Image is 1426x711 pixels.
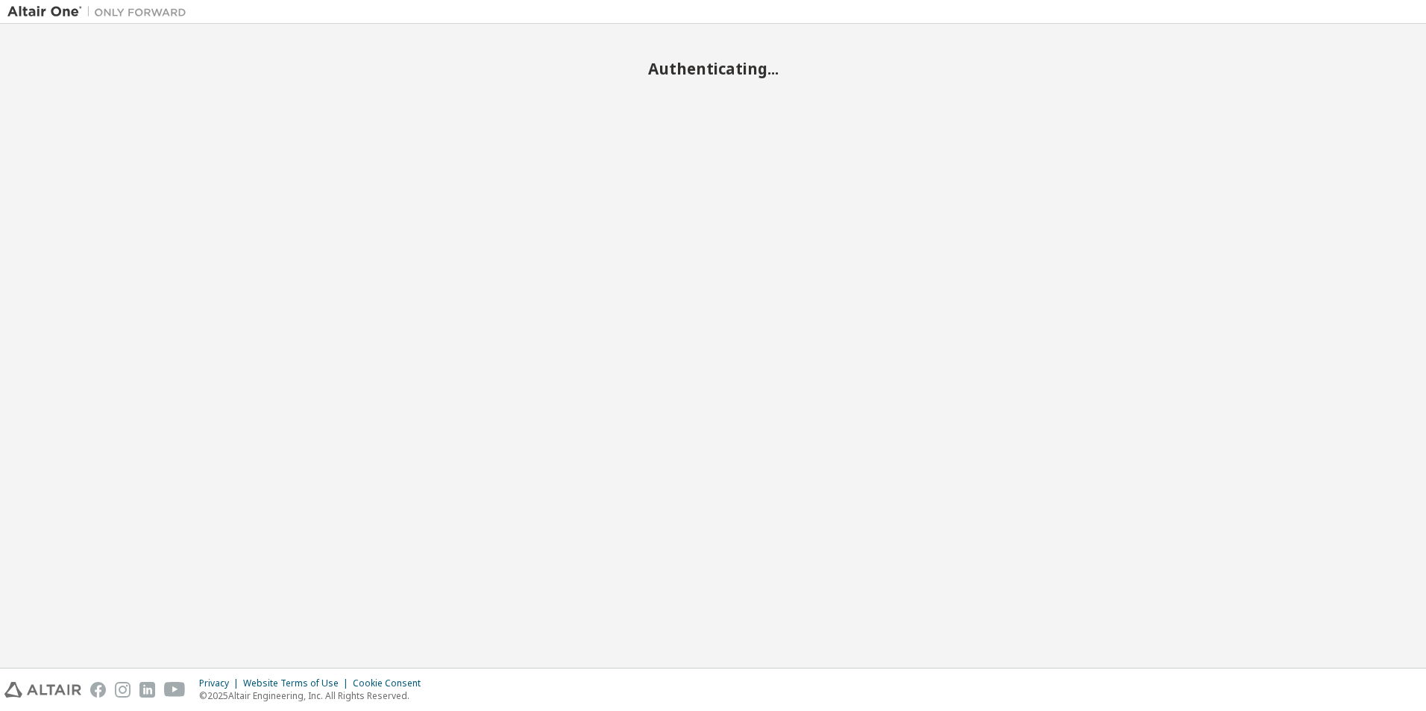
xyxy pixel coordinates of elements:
[90,682,106,698] img: facebook.svg
[199,677,243,689] div: Privacy
[7,59,1419,78] h2: Authenticating...
[164,682,186,698] img: youtube.svg
[353,677,430,689] div: Cookie Consent
[115,682,131,698] img: instagram.svg
[199,689,430,702] p: © 2025 Altair Engineering, Inc. All Rights Reserved.
[139,682,155,698] img: linkedin.svg
[243,677,353,689] div: Website Terms of Use
[7,4,194,19] img: Altair One
[4,682,81,698] img: altair_logo.svg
